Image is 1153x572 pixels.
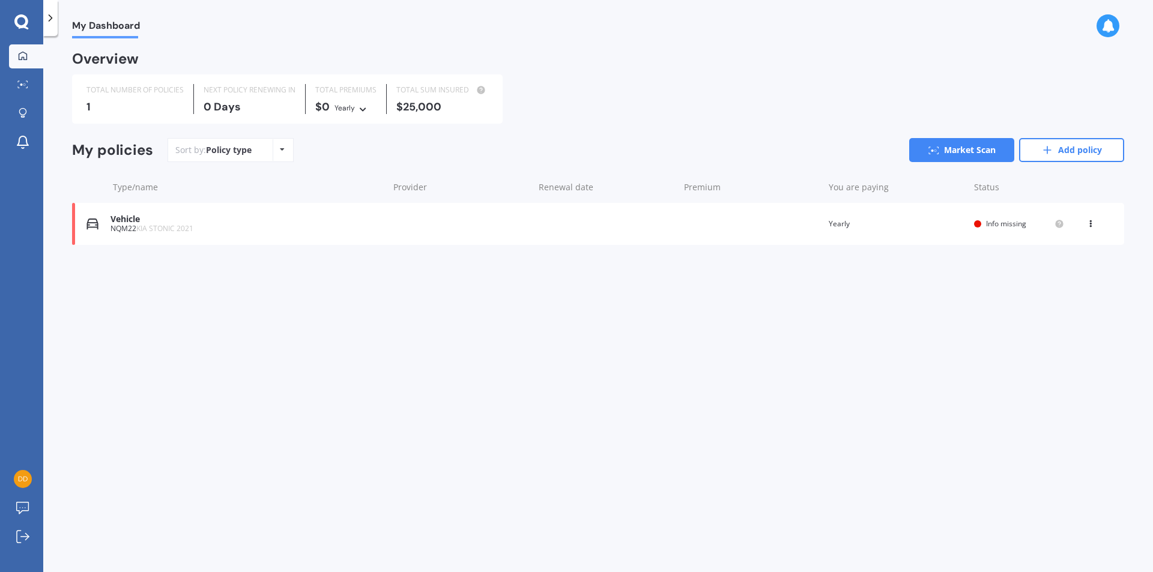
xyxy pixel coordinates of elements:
div: Type/name [113,181,384,193]
span: My Dashboard [72,20,140,36]
div: You are paying [829,181,964,193]
div: Vehicle [110,214,383,224]
div: Policy type [206,144,252,156]
img: 2a31bc68fac987a832c69d7e5eff4db5 [14,470,32,488]
div: Premium [684,181,820,193]
div: Yearly [334,102,355,114]
div: TOTAL NUMBER OF POLICIES [86,84,184,96]
span: KIA STONIC 2021 [136,223,193,233]
div: NQM22 [110,224,383,233]
div: 0 Days [204,101,295,113]
div: $0 [315,101,377,114]
div: TOTAL SUM INSURED [396,84,488,96]
a: Market Scan [909,138,1014,162]
div: Sort by: [175,144,252,156]
div: 1 [86,101,184,113]
div: My policies [72,142,153,159]
span: Info missing [986,218,1026,229]
div: Yearly [829,218,964,230]
div: Overview [72,53,139,65]
div: $25,000 [396,101,488,113]
div: TOTAL PREMIUMS [315,84,377,96]
div: Provider [393,181,529,193]
img: Vehicle [86,218,98,230]
div: Status [974,181,1064,193]
div: NEXT POLICY RENEWING IN [204,84,295,96]
div: Renewal date [539,181,674,193]
a: Add policy [1019,138,1124,162]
